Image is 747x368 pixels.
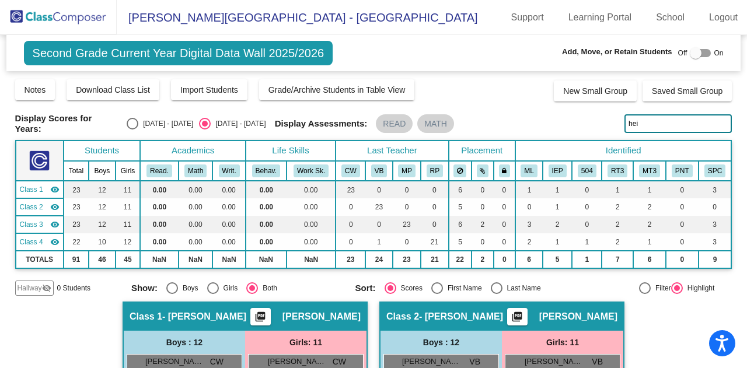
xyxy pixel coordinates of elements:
td: 0 [572,181,602,198]
td: 0 [666,251,699,268]
td: NaN [287,251,336,268]
td: 0 [365,181,392,198]
td: 21 [421,251,448,268]
td: 0 [572,216,602,233]
th: Vanessa Burris [365,161,392,181]
td: 2 [633,198,666,216]
div: [DATE] - [DATE] [138,118,193,129]
button: Read. [146,164,172,177]
div: Girls: 11 [245,331,366,354]
td: NaN [246,251,287,268]
td: 3 [699,233,732,251]
td: 1 [543,198,572,216]
mat-icon: picture_as_pdf [510,311,524,327]
td: NaN [179,251,213,268]
td: 9 [699,251,732,268]
td: 11 [116,216,141,233]
button: SPC [704,164,725,177]
td: 21 [421,233,448,251]
td: 0 [472,233,494,251]
td: 0.00 [212,181,245,198]
td: 0.00 [179,181,213,198]
td: 0.00 [246,216,287,233]
th: Multi-Lingual [515,161,543,181]
td: 3 [699,181,732,198]
span: - [PERSON_NAME] [419,311,503,323]
td: 0 [365,216,392,233]
span: New Small Group [563,86,627,96]
td: 0 [494,251,515,268]
span: Second Grade Current Year Digital Data Wall 2025/2026 [24,41,333,65]
td: 23 [64,181,89,198]
a: Support [502,8,553,27]
td: 1 [543,181,572,198]
button: Print Students Details [507,308,528,325]
button: MP [398,164,416,177]
span: 0 Students [57,283,90,293]
span: Import Students [180,85,238,94]
button: Work Sk. [294,164,329,177]
mat-icon: visibility [50,185,60,194]
th: Casey Wallace [336,161,365,181]
td: 0 [494,198,515,216]
td: 0.00 [212,198,245,216]
td: 1 [633,233,666,251]
a: Learning Portal [559,8,641,27]
button: IEP [549,164,567,177]
td: 0 [472,181,494,198]
td: 5 [543,251,572,268]
div: Girls [219,283,238,293]
div: Scores [396,283,423,293]
td: 22 [64,233,89,251]
span: Add, Move, or Retain Students [562,46,672,58]
th: Madison Payne [393,161,421,181]
td: 12 [89,216,115,233]
span: VB [592,356,603,368]
td: 23 [393,251,421,268]
td: 45 [116,251,141,268]
div: Last Name [502,283,541,293]
td: 0.00 [212,216,245,233]
span: VB [469,356,480,368]
td: 5 [449,233,472,251]
td: 0 [572,198,602,216]
th: Placement [449,141,515,161]
td: 2 [602,233,633,251]
td: TOTALS [16,251,64,268]
td: 1 [602,181,633,198]
td: 1 [543,233,572,251]
td: 23 [336,181,365,198]
button: 504 [578,164,596,177]
td: 0 [699,198,732,216]
td: 0.00 [140,181,178,198]
td: 0 [393,181,421,198]
td: 6 [633,251,666,268]
span: [PERSON_NAME] [402,356,460,367]
td: 11 [116,181,141,198]
td: 24 [365,251,392,268]
td: 0 [472,198,494,216]
td: 2 [602,216,633,233]
td: 0.00 [179,198,213,216]
div: First Name [443,283,482,293]
td: 0.00 [140,216,178,233]
span: Saved Small Group [652,86,722,96]
td: 23 [64,198,89,216]
span: Download Class List [76,85,150,94]
td: 0.00 [287,181,336,198]
td: Casey Wallace - Casey Wallace [16,181,64,198]
button: PNT [672,164,693,177]
span: Notes [25,85,46,94]
th: Individualized Education Plan [543,161,572,181]
span: Show: [131,283,158,293]
td: 0.00 [246,181,287,198]
th: Highly Involved Parent [666,161,699,181]
td: 0.00 [140,198,178,216]
span: CW [333,356,346,368]
td: 0.00 [287,233,336,251]
button: Import Students [171,79,247,100]
td: 3 [699,216,732,233]
span: Off [678,48,687,58]
th: Identified [515,141,731,161]
span: Display Scores for Years: [15,113,118,134]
